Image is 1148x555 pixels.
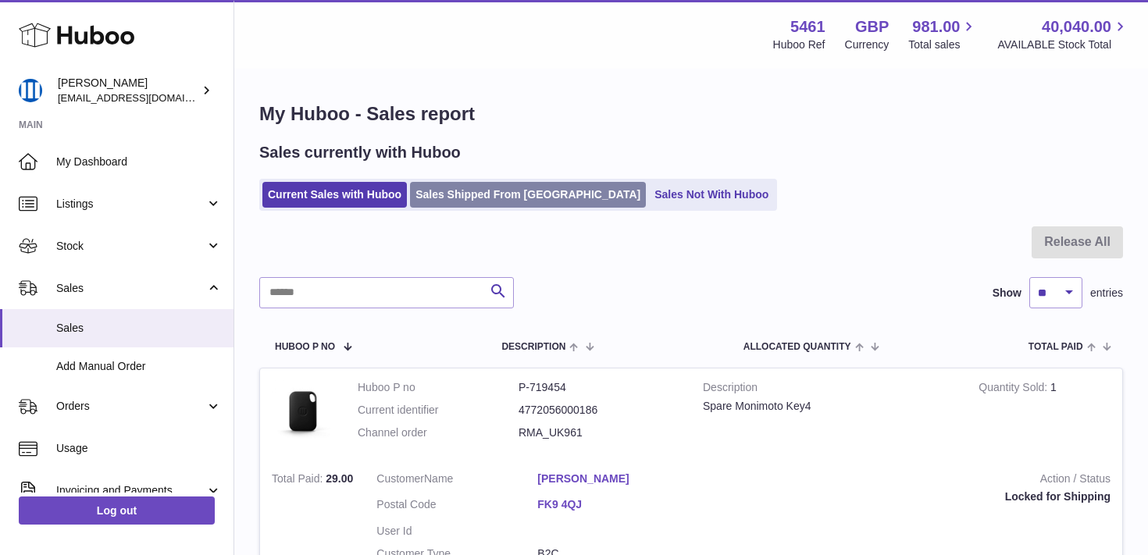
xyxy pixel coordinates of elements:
div: Huboo Ref [773,37,825,52]
a: FK9 4QJ [537,497,698,512]
strong: GBP [855,16,889,37]
a: [PERSON_NAME] [537,471,698,486]
dt: Huboo P no [358,380,519,395]
span: Orders [56,399,205,414]
div: [PERSON_NAME] [58,76,198,105]
span: entries [1090,286,1123,301]
span: Stock [56,239,205,254]
dd: P-719454 [519,380,679,395]
dt: Name [376,471,537,490]
span: AVAILABLE Stock Total [997,37,1129,52]
dd: RMA_UK961 [519,425,679,440]
img: 1676984517.jpeg [272,380,334,443]
a: 40,040.00 AVAILABLE Stock Total [997,16,1129,52]
dt: Postal Code [376,497,537,516]
dt: Channel order [358,425,519,440]
span: ALLOCATED Quantity [743,342,851,352]
div: Spare Monimoto Key4 [703,399,955,414]
span: Usage [56,441,222,456]
span: My Dashboard [56,155,222,169]
strong: Total Paid [272,472,326,489]
span: Sales [56,321,222,336]
span: Total paid [1029,342,1083,352]
span: Huboo P no [275,342,335,352]
dt: Current identifier [358,403,519,418]
span: Invoicing and Payments [56,483,205,498]
span: 29.00 [326,472,353,485]
img: oksana@monimoto.com [19,79,42,102]
label: Show [993,286,1021,301]
span: 981.00 [912,16,960,37]
div: Currency [845,37,890,52]
span: Listings [56,197,205,212]
div: Locked for Shipping [722,489,1111,504]
td: 1 [967,368,1122,460]
span: 40,040.00 [1042,16,1111,37]
span: [EMAIL_ADDRESS][DOMAIN_NAME] [58,91,230,104]
strong: Description [703,380,955,399]
a: Log out [19,496,215,525]
h1: My Huboo - Sales report [259,101,1123,126]
span: Customer [376,472,424,485]
a: Current Sales with Huboo [262,182,407,208]
h2: Sales currently with Huboo [259,142,461,163]
dd: 4772056000186 [519,403,679,418]
dt: User Id [376,524,537,539]
strong: 5461 [790,16,825,37]
a: 981.00 Total sales [908,16,978,52]
a: Sales Not With Huboo [649,182,774,208]
span: Description [501,342,565,352]
a: Sales Shipped From [GEOGRAPHIC_DATA] [410,182,646,208]
span: Add Manual Order [56,359,222,374]
strong: Action / Status [722,471,1111,490]
span: Total sales [908,37,978,52]
span: Sales [56,281,205,296]
strong: Quantity Sold [979,381,1050,397]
